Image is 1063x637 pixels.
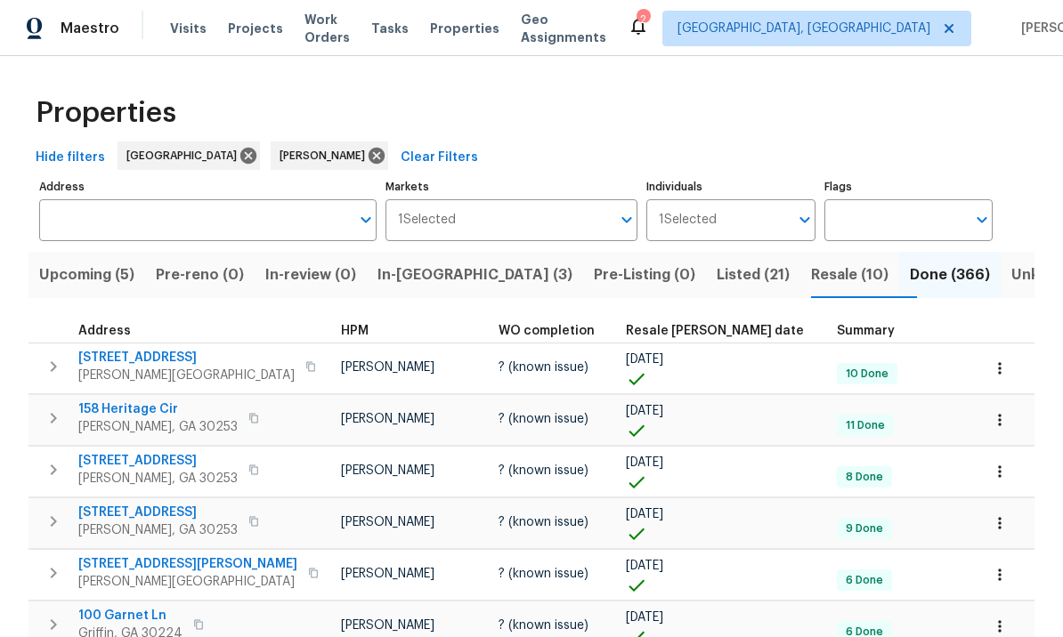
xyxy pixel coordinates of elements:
span: [PERSON_NAME] [341,413,434,425]
span: Work Orders [304,11,350,46]
span: In-review (0) [265,262,356,287]
span: Tasks [371,22,409,35]
span: [STREET_ADDRESS][PERSON_NAME] [78,555,297,573]
label: Markets [385,181,638,192]
span: Hide filters [36,147,105,169]
span: Properties [36,104,176,122]
span: Projects [228,20,283,37]
span: Listed (21) [717,262,790,287]
span: Address [78,325,131,337]
span: 6 Done [839,573,890,588]
span: [DATE] [626,508,663,520]
span: Summary [837,325,895,337]
span: ? (known issue) [499,464,588,477]
span: [DATE] [626,456,663,469]
button: Open [614,207,639,232]
label: Address [39,181,377,192]
span: 9 Done [839,521,890,536]
span: 11 Done [839,418,892,433]
span: WO completion [499,325,595,337]
span: [PERSON_NAME] [341,361,434,374]
span: In-[GEOGRAPHIC_DATA] (3) [377,262,572,287]
span: [PERSON_NAME][GEOGRAPHIC_DATA] [78,367,295,384]
span: Resale (10) [811,262,889,287]
span: [DATE] [626,405,663,417]
span: [STREET_ADDRESS] [78,452,238,470]
span: [STREET_ADDRESS] [78,349,295,367]
span: Clear Filters [401,147,478,169]
span: 8 Done [839,470,890,485]
span: [STREET_ADDRESS] [78,504,238,521]
span: ? (known issue) [499,619,588,632]
button: Clear Filters [394,141,485,174]
span: [GEOGRAPHIC_DATA] [126,147,244,165]
button: Hide filters [28,141,112,174]
span: Resale [PERSON_NAME] date [626,325,804,337]
button: Open [970,207,994,232]
span: [PERSON_NAME], GA 30253 [78,521,238,539]
span: [PERSON_NAME][GEOGRAPHIC_DATA] [78,573,297,591]
button: Open [792,207,817,232]
label: Flags [824,181,993,192]
span: Visits [170,20,207,37]
label: Individuals [646,181,815,192]
span: [PERSON_NAME], GA 30253 [78,418,238,436]
span: HPM [341,325,369,337]
span: [DATE] [626,353,663,366]
div: [PERSON_NAME] [271,141,388,170]
span: ? (known issue) [499,568,588,580]
div: 2 [637,11,649,28]
span: 1 Selected [398,213,456,228]
span: Maestro [61,20,119,37]
span: [PERSON_NAME], GA 30253 [78,470,238,488]
span: Done (366) [910,262,990,287]
span: [DATE] [626,560,663,572]
span: Pre-Listing (0) [594,262,695,287]
span: 10 Done [839,367,896,382]
div: [GEOGRAPHIC_DATA] [118,141,260,170]
span: ? (known issue) [499,516,588,528]
span: 100 Garnet Ln [78,607,183,625]
span: 158 Heritage Cir [78,400,238,418]
span: [DATE] [626,611,663,624]
span: 1 Selected [659,213,717,228]
span: ? (known issue) [499,413,588,425]
span: Pre-reno (0) [156,262,244,287]
span: Properties [430,20,499,37]
span: Geo Assignments [521,11,606,46]
span: [GEOGRAPHIC_DATA], [GEOGRAPHIC_DATA] [678,20,930,37]
span: ? (known issue) [499,361,588,374]
span: [PERSON_NAME] [341,516,434,528]
button: Open [353,207,378,232]
span: [PERSON_NAME] [341,568,434,580]
span: [PERSON_NAME] [280,147,372,165]
span: [PERSON_NAME] [341,619,434,632]
span: Upcoming (5) [39,262,134,287]
span: [PERSON_NAME] [341,464,434,477]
